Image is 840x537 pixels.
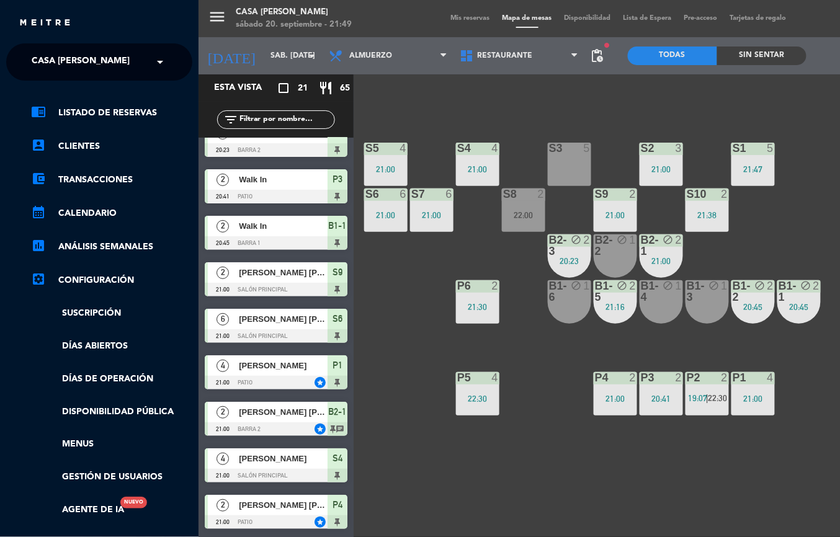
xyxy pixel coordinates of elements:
[239,173,328,186] span: Walk In
[239,452,328,465] span: [PERSON_NAME]
[217,174,229,186] span: 2
[239,406,328,419] span: [PERSON_NAME] [PERSON_NAME]
[31,238,46,253] i: assessment
[31,437,192,451] a: Menus
[333,172,342,187] span: P3
[217,267,229,279] span: 2
[31,172,192,187] a: account_balance_walletTransacciones
[31,206,192,221] a: calendar_monthCalendario
[239,313,328,326] span: [PERSON_NAME] [PERSON_NAME]
[217,360,229,372] span: 4
[31,306,192,321] a: Suscripción
[31,105,192,120] a: chrome_reader_modeListado de Reservas
[31,239,192,254] a: assessmentANÁLISIS SEMANALES
[120,497,147,508] div: Nuevo
[239,266,328,279] span: [PERSON_NAME] [PERSON_NAME]
[333,265,342,280] span: S9
[298,81,308,95] span: 21
[239,359,328,372] span: [PERSON_NAME]
[329,218,347,233] span: B1-1
[333,497,342,512] span: P4
[333,358,342,373] span: P1
[31,205,46,220] i: calendar_month
[223,112,238,127] i: filter_list
[217,313,229,326] span: 6
[333,311,342,326] span: S6
[31,138,46,153] i: account_box
[333,451,342,466] span: S4
[31,104,46,119] i: chrome_reader_mode
[31,503,124,517] a: Agente de IANuevo
[239,499,328,512] span: [PERSON_NAME] [PERSON_NAME] Grisolle
[329,404,347,419] span: B2-1
[276,81,291,95] i: crop_square
[205,81,288,95] div: Esta vista
[31,470,192,484] a: Gestión de usuarios
[340,81,350,95] span: 65
[32,49,130,75] span: Casa [PERSON_NAME]
[239,220,328,233] span: Walk In
[31,405,192,419] a: Disponibilidad pública
[31,273,192,288] a: Configuración
[31,171,46,186] i: account_balance_wallet
[217,406,229,419] span: 2
[217,453,229,465] span: 4
[31,139,192,154] a: account_boxClientes
[19,19,71,28] img: MEITRE
[31,372,192,386] a: Días de Operación
[217,220,229,233] span: 2
[238,113,334,126] input: Filtrar por nombre...
[217,127,229,140] span: 2
[318,81,333,95] i: restaurant
[31,339,192,353] a: Días abiertos
[217,499,229,512] span: 2
[31,272,46,286] i: settings_applications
